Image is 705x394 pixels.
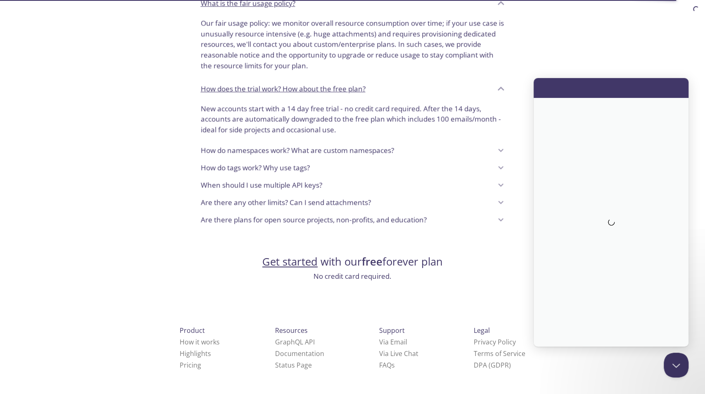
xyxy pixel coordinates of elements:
p: New accounts start with a 14 day free trial - no credit card required. After the 14 days, account... [201,103,505,135]
a: Terms of Service [474,349,525,358]
a: GraphQL API [275,337,315,347]
h3: No credit card required. [262,271,443,282]
span: Product [180,326,205,335]
iframe: Help Scout Beacon - Live Chat, Contact Form, and Knowledge Base [534,78,688,347]
a: Via Email [379,337,407,347]
p: How do namespaces work? What are custom namespaces? [201,145,394,156]
span: s [392,361,395,370]
span: Support [379,326,405,335]
p: How do tags work? Why use tags? [201,162,310,173]
p: How does the trial work? How about the free plan? [201,83,366,94]
div: How does the trial work? How about the free plan? [194,100,511,142]
a: Get started [262,254,318,269]
a: Documentation [275,349,324,358]
a: DPA (GDPR) [474,361,511,370]
span: Resources [275,326,308,335]
p: Are there plans for open source projects, non-profits, and education? [201,214,427,225]
a: FAQ [379,361,395,370]
span: Legal [474,326,490,335]
strong: free [362,254,382,269]
a: Privacy Policy [474,337,516,347]
p: When should I use multiple API keys? [201,180,322,190]
div: How do namespaces work? What are custom namespaces? [194,142,511,159]
div: How does the trial work? How about the free plan? [194,78,511,100]
iframe: Help Scout Beacon - Close [664,353,688,377]
p: Are there any other limits? Can I send attachments? [201,197,371,208]
a: Via Live Chat [379,349,418,358]
a: Pricing [180,361,201,370]
a: Highlights [180,349,211,358]
a: Status Page [275,361,312,370]
h2: with our forever plan [262,255,443,269]
div: When should I use multiple API keys? [194,176,511,194]
p: Our fair usage policy: we monitor overall resource consumption over time; if your use case is unu... [201,18,505,71]
div: Are there any other limits? Can I send attachments? [194,194,511,211]
div: Are there plans for open source projects, non-profits, and education? [194,211,511,228]
a: How it works [180,337,220,347]
div: How do tags work? Why use tags? [194,159,511,176]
